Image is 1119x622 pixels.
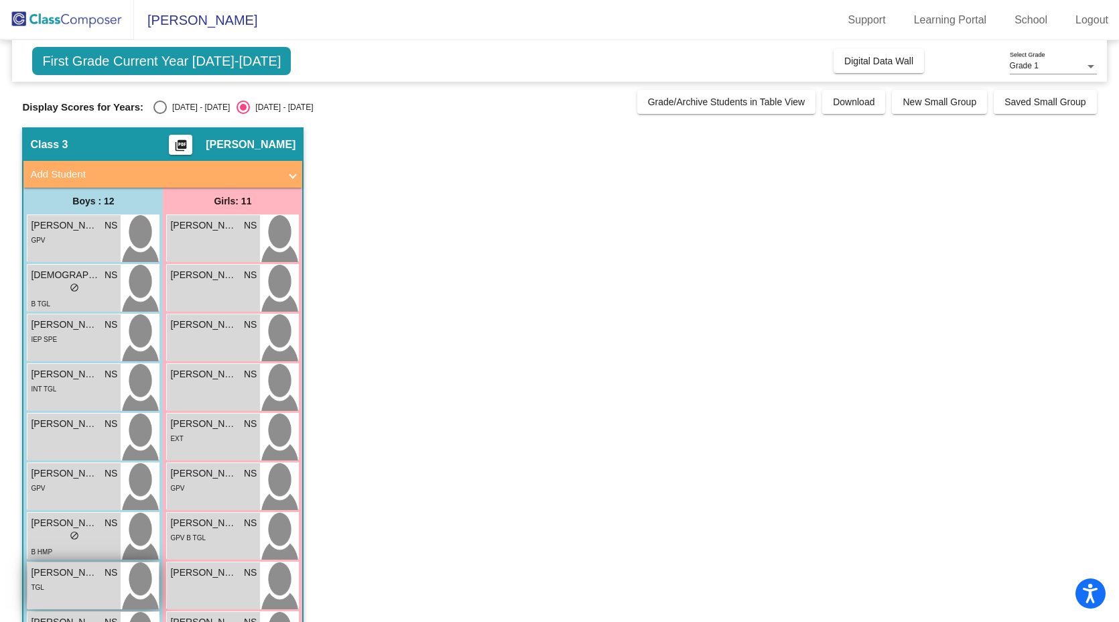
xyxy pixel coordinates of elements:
span: [PERSON_NAME] [170,417,237,431]
div: [DATE] - [DATE] [167,101,230,113]
span: GPV [31,237,45,244]
span: [PERSON_NAME] [31,367,98,381]
button: Saved Small Group [994,90,1096,114]
span: Class 3 [30,138,68,151]
span: GPV B TGL [170,534,206,542]
span: Grade/Archive Students in Table View [648,97,805,107]
button: Print Students Details [169,135,192,155]
span: do_not_disturb_alt [70,283,79,292]
div: Boys : 12 [23,188,163,214]
a: Support [838,9,897,31]
span: B HMP [31,548,52,556]
span: [PERSON_NAME] [31,318,98,332]
mat-icon: picture_as_pdf [173,139,189,158]
button: Digital Data Wall [834,49,924,73]
a: Learning Portal [903,9,998,31]
span: [PERSON_NAME] [31,417,98,431]
span: Grade 1 [1010,61,1039,70]
button: Grade/Archive Students in Table View [637,90,816,114]
span: NS [105,516,117,530]
span: New Small Group [903,97,976,107]
mat-expansion-panel-header: Add Student [23,161,302,188]
span: Display Scores for Years: [22,101,143,113]
span: GPV [170,485,184,492]
button: Download [822,90,885,114]
span: NS [244,367,257,381]
span: EXT [170,435,183,442]
span: [DEMOGRAPHIC_DATA][PERSON_NAME] [31,268,98,282]
div: Girls: 11 [163,188,302,214]
span: NS [244,516,257,530]
span: Download [833,97,874,107]
span: [PERSON_NAME] [170,566,237,580]
span: GPV [31,485,45,492]
span: NS [244,566,257,580]
span: First Grade Current Year [DATE]-[DATE] [32,47,291,75]
span: [PERSON_NAME] [31,516,98,530]
mat-panel-title: Add Student [30,167,279,182]
a: School [1004,9,1058,31]
span: NS [244,318,257,332]
span: NS [244,417,257,431]
button: New Small Group [892,90,987,114]
span: [PERSON_NAME] [31,219,98,233]
span: NS [244,219,257,233]
span: [PERSON_NAME] [170,318,237,332]
span: [PERSON_NAME] [170,219,237,233]
span: NS [105,219,117,233]
span: [PERSON_NAME] [170,268,237,282]
span: NS [105,268,117,282]
span: NS [105,417,117,431]
a: Logout [1065,9,1119,31]
span: [PERSON_NAME] [206,138,295,151]
span: NS [244,466,257,481]
span: [PERSON_NAME] [31,466,98,481]
span: IEP SPE [31,336,57,343]
span: [PERSON_NAME] [31,566,98,580]
span: NS [105,466,117,481]
span: [PERSON_NAME] [170,466,237,481]
mat-radio-group: Select an option [153,101,313,114]
span: B TGL [31,300,50,308]
span: Digital Data Wall [844,56,913,66]
span: NS [105,367,117,381]
span: TGL [31,584,44,591]
div: [DATE] - [DATE] [250,101,313,113]
span: INT TGL [31,385,56,393]
span: NS [244,268,257,282]
span: NS [105,566,117,580]
span: [PERSON_NAME] [170,367,237,381]
span: [PERSON_NAME] [170,516,237,530]
span: NS [105,318,117,332]
span: Saved Small Group [1004,97,1085,107]
span: do_not_disturb_alt [70,531,79,540]
span: [PERSON_NAME] [134,9,257,31]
